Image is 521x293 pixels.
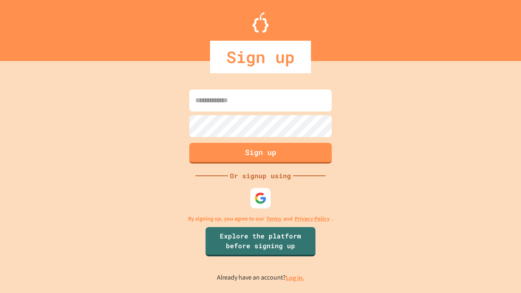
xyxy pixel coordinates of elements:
[210,41,311,73] div: Sign up
[217,273,304,283] p: Already have an account?
[206,227,315,256] a: Explore the platform before signing up
[286,273,304,282] a: Log in.
[254,192,267,204] img: google-icon.svg
[228,171,293,181] div: Or signup using
[189,143,332,164] button: Sign up
[266,214,281,223] a: Terms
[252,12,269,33] img: Logo.svg
[188,214,333,223] p: By signing up, you agree to our and .
[295,214,330,223] a: Privacy Policy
